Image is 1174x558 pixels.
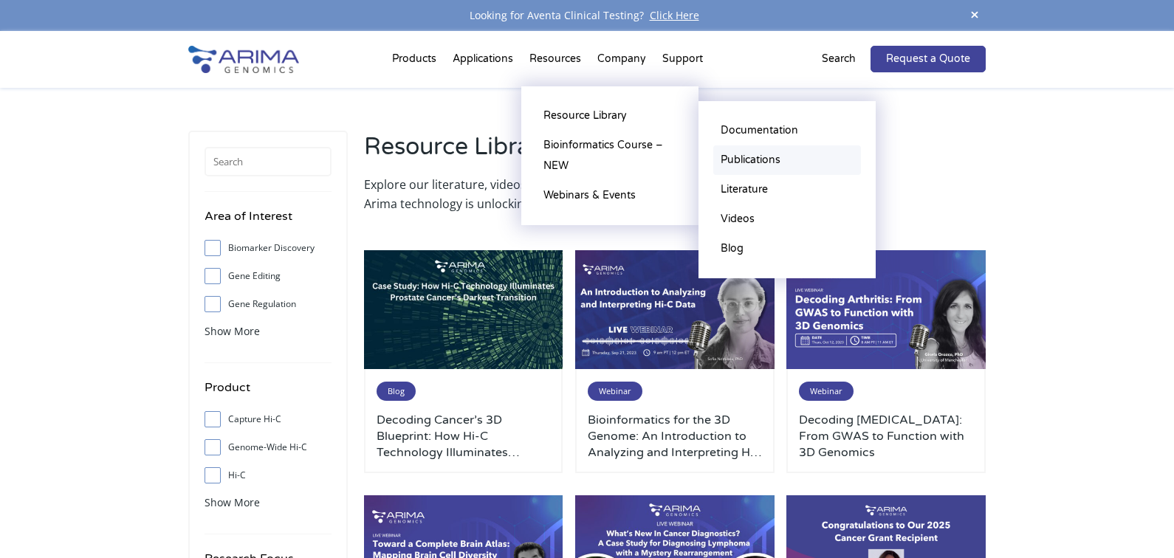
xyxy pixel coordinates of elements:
[205,495,260,509] span: Show More
[713,204,861,234] a: Videos
[713,145,861,175] a: Publications
[786,250,986,370] img: October-2023-Webinar-1-500x300.jpg
[205,408,332,430] label: Capture Hi-C
[536,101,684,131] a: Resource Library
[644,8,705,22] a: Click Here
[713,234,861,263] a: Blog
[205,237,332,259] label: Biomarker Discovery
[799,412,973,461] a: Decoding [MEDICAL_DATA]: From GWAS to Function with 3D Genomics
[377,382,416,401] span: Blog
[588,412,762,461] a: Bioinformatics for the 3D Genome: An Introduction to Analyzing and Interpreting Hi-C Data
[713,175,861,204] a: Literature
[205,464,332,486] label: Hi-C
[799,382,854,401] span: Webinar
[871,46,986,72] a: Request a Quote
[364,131,667,175] h2: Resource Library
[588,382,642,401] span: Webinar
[188,6,986,25] div: Looking for Aventa Clinical Testing?
[205,147,332,176] input: Search
[188,46,299,73] img: Arima-Genomics-logo
[377,412,551,461] a: Decoding Cancer’s 3D Blueprint: How Hi-C Technology Illuminates [MEDICAL_DATA] Cancer’s Darkest T...
[205,436,332,458] label: Genome-Wide Hi-C
[205,207,332,237] h4: Area of Interest
[536,181,684,210] a: Webinars & Events
[364,175,667,213] p: Explore our literature, videos, blogs to learn how Arima technology is unlocking new biological i...
[575,250,775,370] img: Sep-2023-Webinar-500x300.jpg
[205,378,332,408] h4: Product
[205,293,332,315] label: Gene Regulation
[713,116,861,145] a: Documentation
[364,250,563,370] img: Arima-March-Blog-Post-Banner-3-500x300.jpg
[822,49,856,69] p: Search
[205,324,260,338] span: Show More
[205,265,332,287] label: Gene Editing
[536,131,684,181] a: Bioinformatics Course – NEW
